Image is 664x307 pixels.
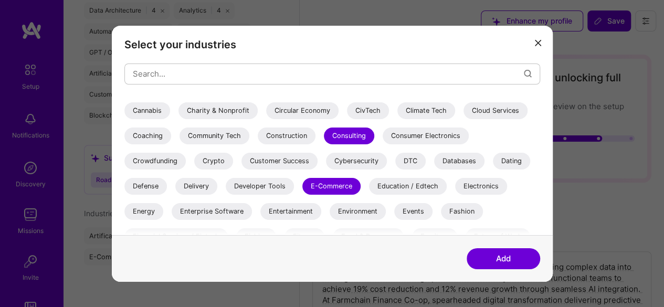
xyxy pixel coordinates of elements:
div: Delivery [175,177,217,194]
div: Dating [493,152,530,169]
div: Crypto [194,152,233,169]
div: CivTech [347,102,389,119]
div: modal [112,25,553,281]
div: Fitness [284,228,324,245]
div: E-Commerce [302,177,361,194]
div: Events [394,203,433,219]
div: DTC [395,152,426,169]
button: Add [467,248,540,269]
div: Environment [330,203,386,219]
i: icon Search [524,70,532,78]
div: Community Tech [180,127,249,144]
input: Search... [133,60,524,87]
div: Entertainment [260,203,321,219]
div: Charity & Nonprofit [178,102,258,119]
div: Electronics [455,177,507,194]
i: icon Close [535,40,541,46]
div: Coaching [124,127,171,144]
div: Energy [124,203,163,219]
div: Customer Success [241,152,318,169]
div: Construction [258,127,315,144]
div: Enterprise Software [172,203,252,219]
div: Climate Tech [397,102,455,119]
div: Fashion [441,203,483,219]
div: Furniture [412,228,457,245]
div: Fishing [236,228,276,245]
div: Cloud Services [463,102,528,119]
div: Future of Work [466,228,530,245]
div: Crowdfunding [124,152,186,169]
div: Cybersecurity [326,152,387,169]
h3: Select your industries [124,38,540,50]
div: Developer Tools [226,177,294,194]
div: Food & Beverage [333,228,404,245]
div: Education / Edtech [369,177,447,194]
div: Circular Economy [266,102,339,119]
div: Defense [124,177,167,194]
div: Databases [434,152,484,169]
div: Consumer Electronics [383,127,469,144]
div: Financial Services / Fintech [124,228,228,245]
div: Consulting [324,127,374,144]
div: Cannabis [124,102,170,119]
